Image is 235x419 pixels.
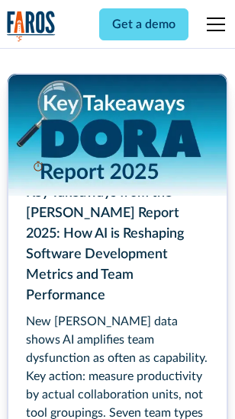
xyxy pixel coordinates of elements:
[198,6,228,43] div: menu
[7,11,56,42] img: Logo of the analytics and reporting company Faros.
[99,8,188,40] a: Get a demo
[7,11,56,42] a: home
